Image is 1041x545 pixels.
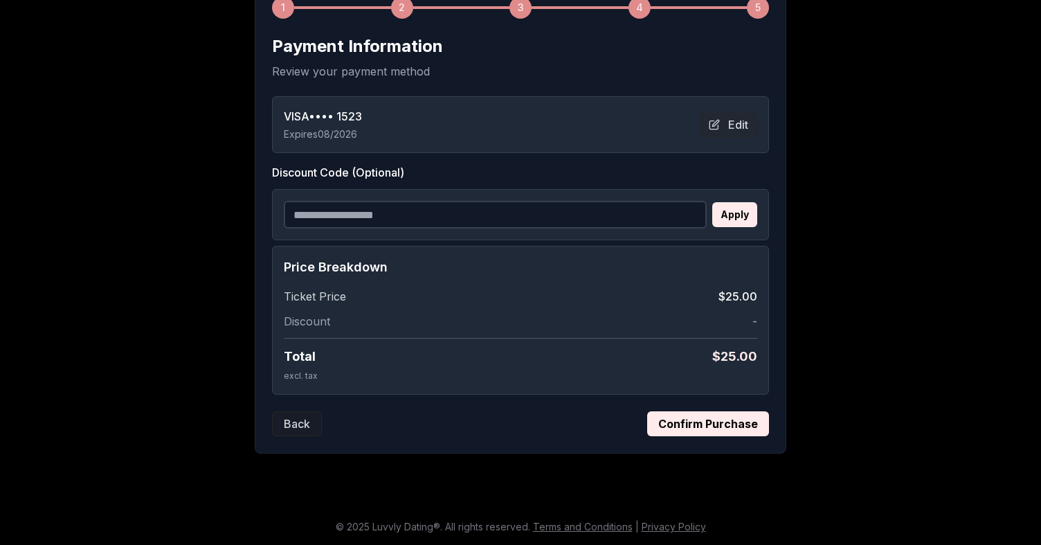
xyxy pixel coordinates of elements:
[284,127,362,141] p: Expires 08/2026
[647,411,769,436] button: Confirm Purchase
[284,258,757,277] h4: Price Breakdown
[635,521,639,533] span: |
[272,411,322,436] button: Back
[272,63,769,80] p: Review your payment method
[700,112,757,137] button: Edit
[752,313,757,330] span: -
[533,521,633,533] a: Terms and Conditions
[284,288,346,305] span: Ticket Price
[642,521,706,533] a: Privacy Policy
[272,164,769,181] label: Discount Code (Optional)
[712,347,757,366] span: $ 25.00
[284,313,330,330] span: Discount
[718,288,757,305] span: $25.00
[284,347,316,366] span: Total
[272,35,769,57] h2: Payment Information
[712,202,757,227] button: Apply
[284,370,318,381] span: excl. tax
[284,108,362,125] span: VISA •••• 1523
